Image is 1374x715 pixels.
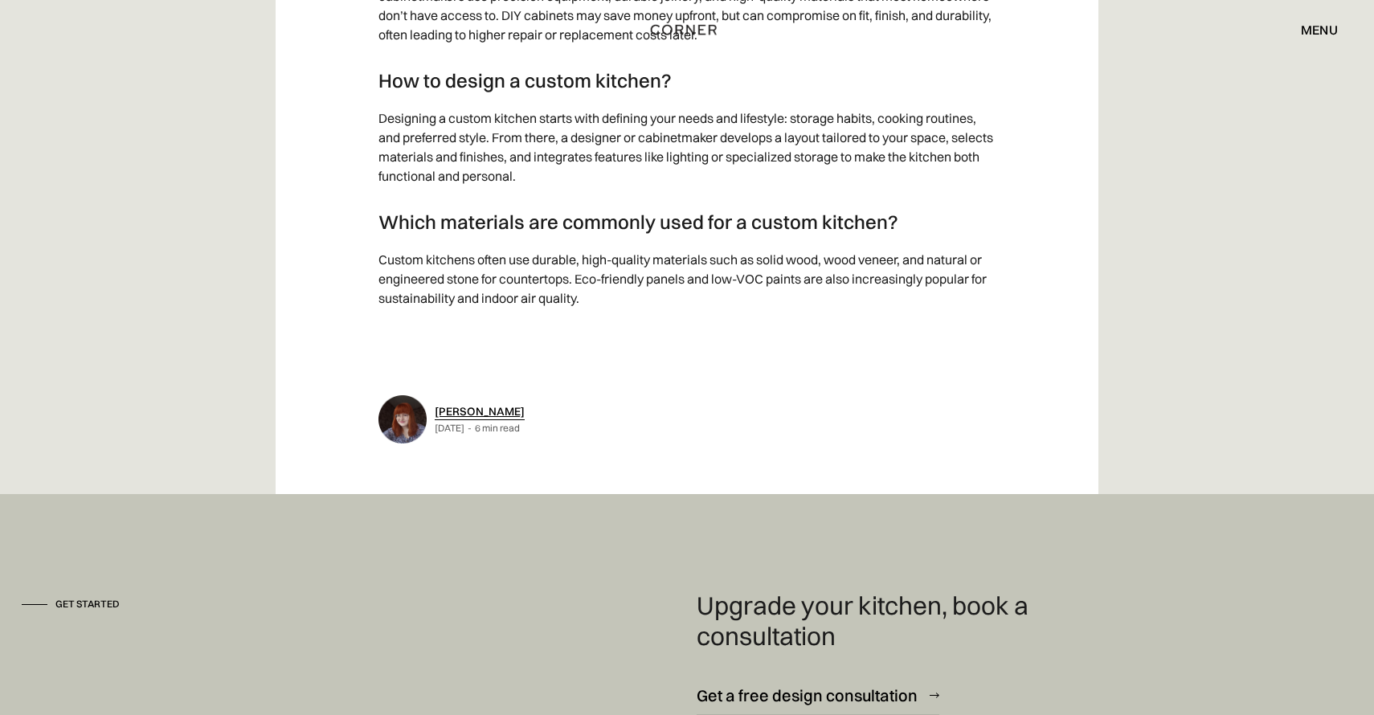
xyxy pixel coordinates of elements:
a: Get a free design consultation [697,676,939,715]
p: Custom kitchens often use durable, high-quality materials such as solid wood, wood veneer, and na... [378,242,996,316]
h3: Which materials are commonly used for a custom kitchen? [378,210,996,234]
a: home [633,19,741,40]
h3: How to design a custom kitchen? [378,68,996,92]
div: Get a free design consultation [697,684,918,706]
div: [DATE] [435,422,464,435]
div: menu [1285,16,1338,43]
h4: Upgrade your kitchen, book a consultation [697,590,1142,652]
div: Get started [55,598,120,611]
p: Designing a custom kitchen starts with defining your needs and lifestyle: storage habits, cooking... [378,100,996,194]
p: ‍ [378,316,996,351]
div: - [468,422,472,435]
div: 6 min read [475,422,520,435]
div: menu [1301,23,1338,36]
a: [PERSON_NAME] [435,404,525,419]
